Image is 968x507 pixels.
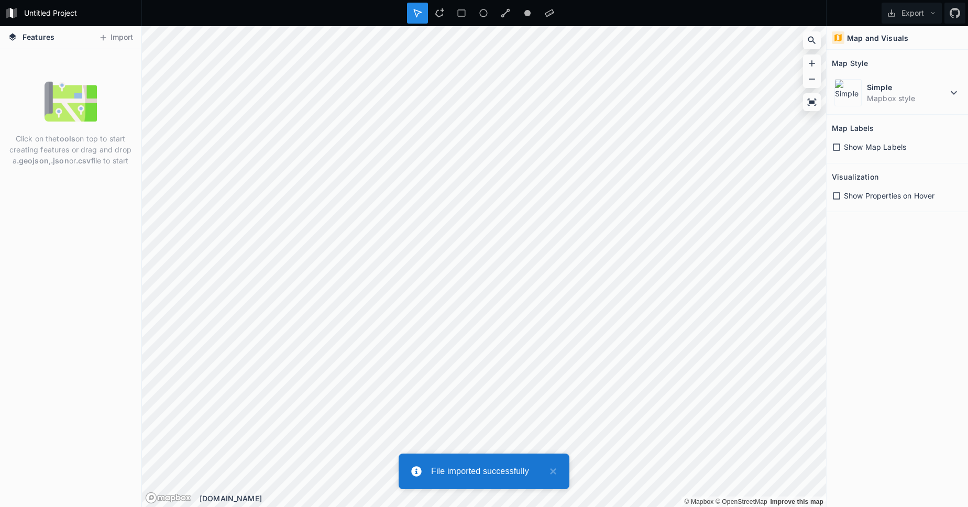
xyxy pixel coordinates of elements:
[832,120,874,136] h2: Map Labels
[8,133,133,166] p: Click on the on top to start creating features or drag and drop a , or file to start
[431,465,544,478] div: File imported successfully
[770,498,823,505] a: Map feedback
[200,493,826,504] div: [DOMAIN_NAME]
[684,498,713,505] a: Mapbox
[76,156,91,165] strong: .csv
[882,3,942,24] button: Export
[716,498,767,505] a: OpenStreetMap
[17,156,49,165] strong: .geojson
[93,29,138,46] button: Import
[544,465,557,478] button: close
[51,156,69,165] strong: .json
[844,141,906,152] span: Show Map Labels
[57,134,75,143] strong: tools
[23,31,54,42] span: Features
[832,169,878,185] h2: Visualization
[847,32,908,43] h4: Map and Visuals
[832,55,868,71] h2: Map Style
[834,79,862,106] img: Simple
[867,82,948,93] dt: Simple
[145,492,191,504] a: Mapbox logo
[45,75,97,128] img: empty
[867,93,948,104] dd: Mapbox style
[844,190,934,201] span: Show Properties on Hover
